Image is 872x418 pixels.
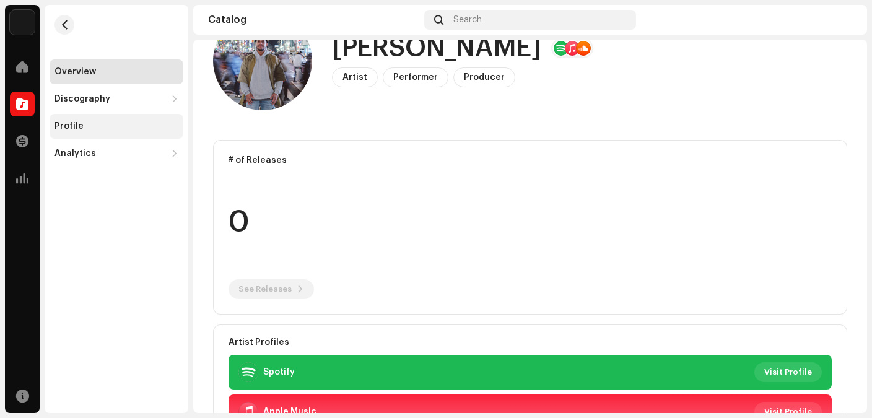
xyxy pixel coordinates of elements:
re-m-nav-dropdown: Discography [50,87,183,111]
div: Spotify [263,367,295,377]
div: Analytics [54,149,96,159]
strong: Artist Profiles [229,337,289,347]
span: Performer [393,73,438,82]
img: b706ca81-c278-41e2-81cd-ae21c37359cb [213,11,312,110]
h1: [PERSON_NAME] [332,34,541,63]
div: Discography [54,94,110,104]
re-m-nav-dropdown: Analytics [50,141,183,166]
span: Artist [342,73,367,82]
re-m-nav-item: Profile [50,114,183,139]
re-o-card-data: # of Releases [213,140,847,315]
button: Visit Profile [754,362,822,382]
span: Search [453,15,482,25]
img: ae092520-180b-4f7c-b02d-a8b0c132bb58 [832,10,852,30]
re-m-nav-item: Overview [50,59,183,84]
div: Apple Music [263,407,316,417]
div: Profile [54,121,84,131]
span: Visit Profile [764,360,812,385]
div: Overview [54,67,96,77]
span: Producer [464,73,505,82]
img: acab2465-393a-471f-9647-fa4d43662784 [10,10,35,35]
div: Catalog [208,15,419,25]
